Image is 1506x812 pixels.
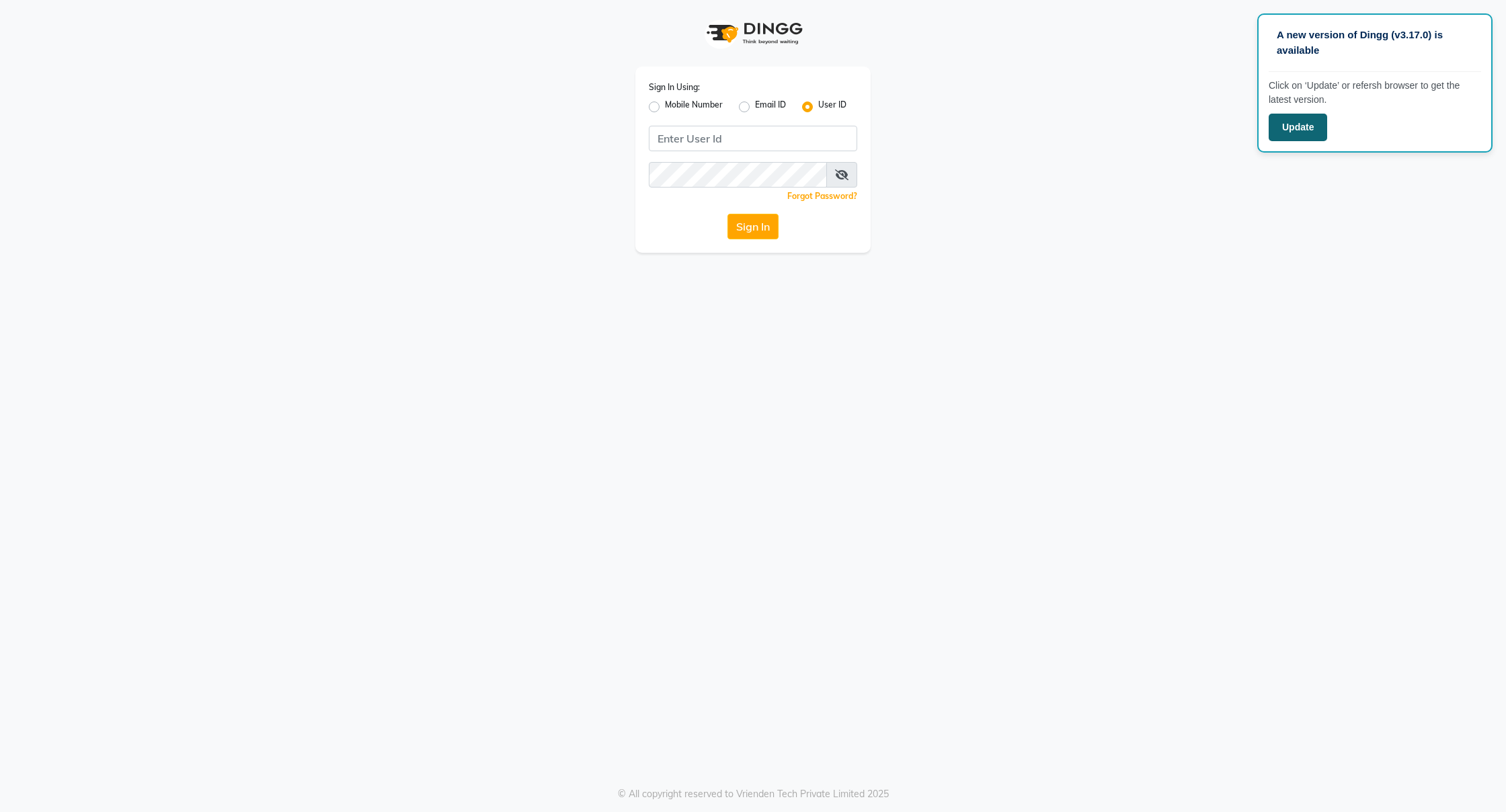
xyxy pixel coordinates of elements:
label: Sign In Using: [649,81,700,93]
input: Username [649,126,857,151]
input: Username [649,162,827,188]
button: Sign In [727,214,779,239]
label: Mobile Number [665,99,723,115]
p: Click on ‘Update’ or refersh browser to get the latest version. [1269,79,1481,107]
button: Update [1269,114,1327,141]
img: logo1.svg [699,13,807,53]
p: A new version of Dingg (v3.17.0) is available [1277,28,1473,58]
a: Forgot Password? [787,191,857,201]
label: Email ID [755,99,786,115]
label: User ID [818,99,846,115]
